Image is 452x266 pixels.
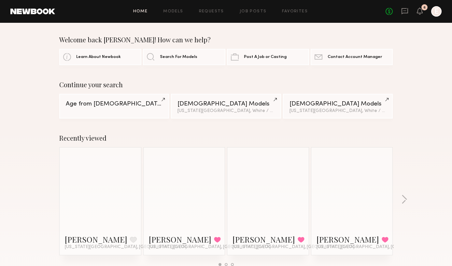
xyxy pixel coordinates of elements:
span: [US_STATE][GEOGRAPHIC_DATA], [GEOGRAPHIC_DATA] [233,245,354,250]
a: Requests [199,9,224,14]
a: [PERSON_NAME] [149,234,211,245]
div: [DEMOGRAPHIC_DATA] Models [290,101,386,107]
a: Search For Models [143,49,225,65]
a: Home [133,9,148,14]
div: Welcome back [PERSON_NAME]! How can we help? [59,36,393,44]
a: [PERSON_NAME] [233,234,295,245]
a: Job Posts [240,9,267,14]
span: Search For Models [160,55,197,59]
div: [US_STATE][GEOGRAPHIC_DATA], White / Caucasian [290,109,386,113]
span: [US_STATE][GEOGRAPHIC_DATA], [GEOGRAPHIC_DATA] [149,245,271,250]
a: E [431,6,442,17]
span: Contact Account Manager [328,55,382,59]
a: Learn About Newbook [59,49,141,65]
div: Continue your search [59,81,393,89]
a: Favorites [282,9,308,14]
a: [DEMOGRAPHIC_DATA] Models[US_STATE][GEOGRAPHIC_DATA], White / Caucasian [283,94,393,119]
a: Contact Account Manager [311,49,393,65]
span: Learn About Newbook [76,55,121,59]
div: [DEMOGRAPHIC_DATA] Models [177,101,274,107]
span: [US_STATE][GEOGRAPHIC_DATA], [GEOGRAPHIC_DATA] [65,245,187,250]
a: Age from [DEMOGRAPHIC_DATA]. [59,94,169,119]
a: Post A Job or Casting [227,49,309,65]
a: [PERSON_NAME] [317,234,379,245]
a: [DEMOGRAPHIC_DATA] Models[US_STATE][GEOGRAPHIC_DATA], White / Caucasian [171,94,281,119]
div: [US_STATE][GEOGRAPHIC_DATA], White / Caucasian [177,109,274,113]
div: 6 [423,6,426,9]
span: Post A Job or Casting [244,55,287,59]
a: [PERSON_NAME] [65,234,127,245]
a: Models [163,9,183,14]
span: [US_STATE][GEOGRAPHIC_DATA], [GEOGRAPHIC_DATA] [317,245,438,250]
div: Age from [DEMOGRAPHIC_DATA]. [66,101,162,107]
div: Recently viewed [59,134,393,142]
